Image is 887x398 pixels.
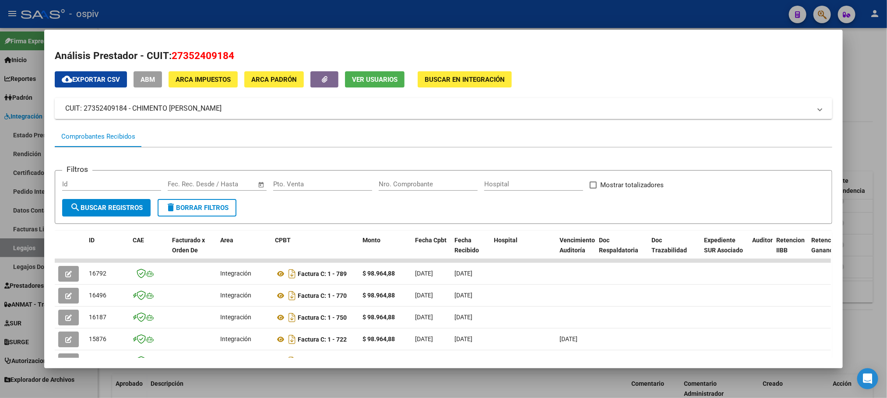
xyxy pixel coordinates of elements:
[560,335,577,342] span: [DATE]
[165,202,176,213] mat-icon: delete
[415,270,433,277] span: [DATE]
[415,314,433,321] span: [DATE]
[89,270,106,277] span: 16792
[773,231,808,269] datatable-header-cell: Retencion IIBB
[244,71,304,87] button: ARCA Padrón
[700,231,749,269] datatable-header-cell: Expediente SUR Asociado
[811,237,841,254] span: Retención Ganancias
[70,204,143,212] span: Buscar Registros
[595,231,648,269] datatable-header-cell: Doc Respaldatoria
[55,98,832,119] mat-expansion-panel-header: CUIT: 27352409184 - CHIMENTO [PERSON_NAME]
[451,231,490,269] datatable-header-cell: Fecha Recibido
[600,180,664,190] span: Mostrar totalizadores
[415,237,447,244] span: Fecha Cpbt
[808,231,843,269] datatable-header-cell: Retención Ganancias
[415,292,433,299] span: [DATE]
[490,231,556,269] datatable-header-cell: Hospital
[55,71,127,87] button: Exportar CSV
[454,270,472,277] span: [DATE]
[176,76,231,84] span: ARCA Impuestos
[298,314,347,321] strong: Factura C: 1 - 750
[286,289,298,303] i: Descargar documento
[286,354,298,368] i: Descargar documento
[165,204,229,212] span: Borrar Filtros
[352,76,398,84] span: Ver Usuarios
[158,199,236,216] button: Borrar Filtros
[454,357,472,364] span: [DATE]
[454,237,479,254] span: Fecha Recibido
[89,335,106,342] span: 15876
[454,335,472,342] span: [DATE]
[129,231,169,269] datatable-header-cell: CAE
[298,270,347,277] strong: Factura C: 1 - 789
[454,292,472,299] span: [DATE]
[425,76,505,84] span: Buscar en Integración
[62,74,72,84] mat-icon: cloud_download
[286,332,298,346] i: Descargar documento
[134,71,162,87] button: ABM
[275,237,291,244] span: CPBT
[286,267,298,281] i: Descargar documento
[359,231,412,269] datatable-header-cell: Monto
[298,336,347,343] strong: Factura C: 1 - 722
[363,357,395,364] strong: $ 98.964,88
[857,368,878,389] div: Open Intercom Messenger
[89,314,106,321] span: 16187
[89,292,106,299] span: 16496
[752,237,778,244] span: Auditoria
[62,199,151,216] button: Buscar Registros
[363,314,395,321] strong: $ 98.964,88
[220,335,251,342] span: Integración
[298,292,347,299] strong: Factura C: 1 - 770
[363,292,395,299] strong: $ 98.964,88
[220,357,251,364] span: Integración
[211,180,253,188] input: Fecha fin
[704,237,743,254] span: Expediente SUR Asociado
[363,237,380,244] span: Monto
[169,71,238,87] button: ARCA Impuestos
[256,180,266,190] button: Open calendar
[494,237,517,244] span: Hospital
[89,357,106,364] span: 15532
[412,231,451,269] datatable-header-cell: Fecha Cpbt
[286,311,298,325] i: Descargar documento
[415,357,433,364] span: [DATE]
[345,71,405,87] button: Ver Usuarios
[418,71,512,87] button: Buscar en Integración
[61,132,135,142] div: Comprobantes Recibidos
[85,231,129,269] datatable-header-cell: ID
[556,231,595,269] datatable-header-cell: Vencimiento Auditoría
[55,49,832,63] h2: Análisis Prestador - CUIT:
[749,231,773,269] datatable-header-cell: Auditoria
[651,237,687,254] span: Doc Trazabilidad
[415,335,433,342] span: [DATE]
[169,231,217,269] datatable-header-cell: Facturado x Orden De
[220,314,251,321] span: Integración
[599,237,638,254] span: Doc Respaldatoria
[220,270,251,277] span: Integración
[363,270,395,277] strong: $ 98.964,88
[454,314,472,321] span: [DATE]
[271,231,359,269] datatable-header-cell: CPBT
[172,50,234,61] span: 27352409184
[168,180,203,188] input: Fecha inicio
[251,76,297,84] span: ARCA Padrón
[89,237,95,244] span: ID
[172,237,205,254] span: Facturado x Orden De
[133,237,144,244] span: CAE
[560,237,595,254] span: Vencimiento Auditoría
[62,164,92,175] h3: Filtros
[70,202,81,213] mat-icon: search
[220,292,251,299] span: Integración
[648,231,700,269] datatable-header-cell: Doc Trazabilidad
[62,76,120,84] span: Exportar CSV
[363,335,395,342] strong: $ 98.964,88
[776,237,805,254] span: Retencion IIBB
[217,231,271,269] datatable-header-cell: Area
[141,76,155,84] span: ABM
[65,103,811,114] mat-panel-title: CUIT: 27352409184 - CHIMENTO [PERSON_NAME]
[220,237,233,244] span: Area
